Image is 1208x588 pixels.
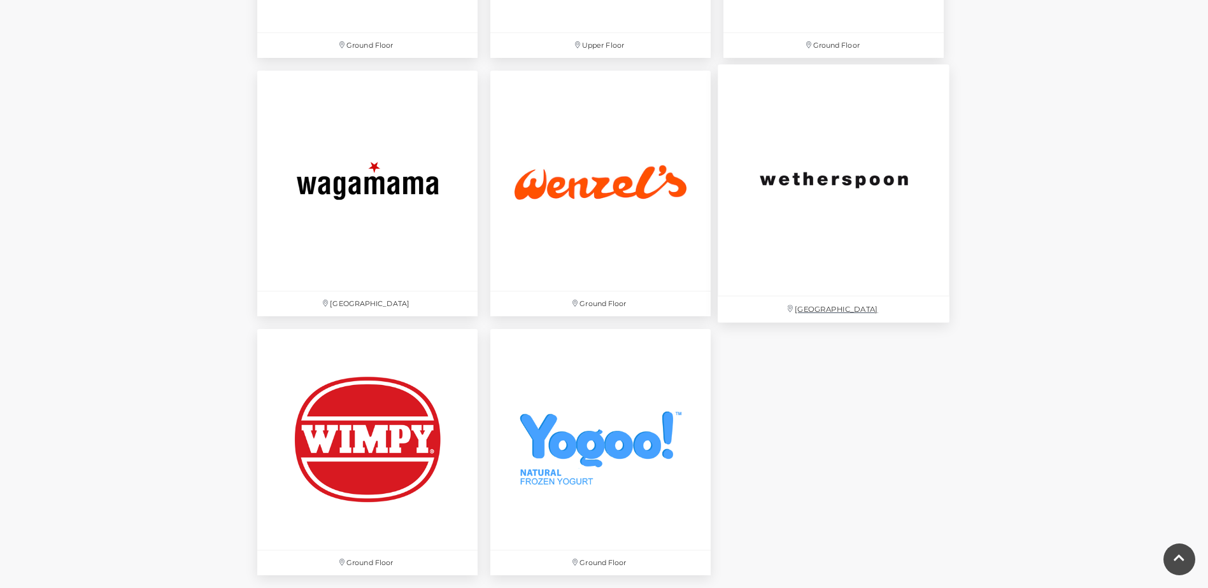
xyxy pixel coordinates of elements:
p: Ground Floor [490,550,711,575]
a: [GEOGRAPHIC_DATA] [711,58,956,330]
p: [GEOGRAPHIC_DATA] [257,291,478,316]
a: Ground Floor [251,323,484,581]
p: [GEOGRAPHIC_DATA] [718,297,949,323]
a: [GEOGRAPHIC_DATA] [251,64,484,323]
a: Ground Floor [484,64,717,323]
a: Yogoo at Festival Place Ground Floor [484,323,717,581]
img: Yogoo at Festival Place [490,329,711,549]
p: Ground Floor [490,291,711,316]
p: Ground Floor [257,550,478,575]
p: Upper Floor [490,33,711,58]
p: Ground Floor [723,33,944,58]
p: Ground Floor [257,33,478,58]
